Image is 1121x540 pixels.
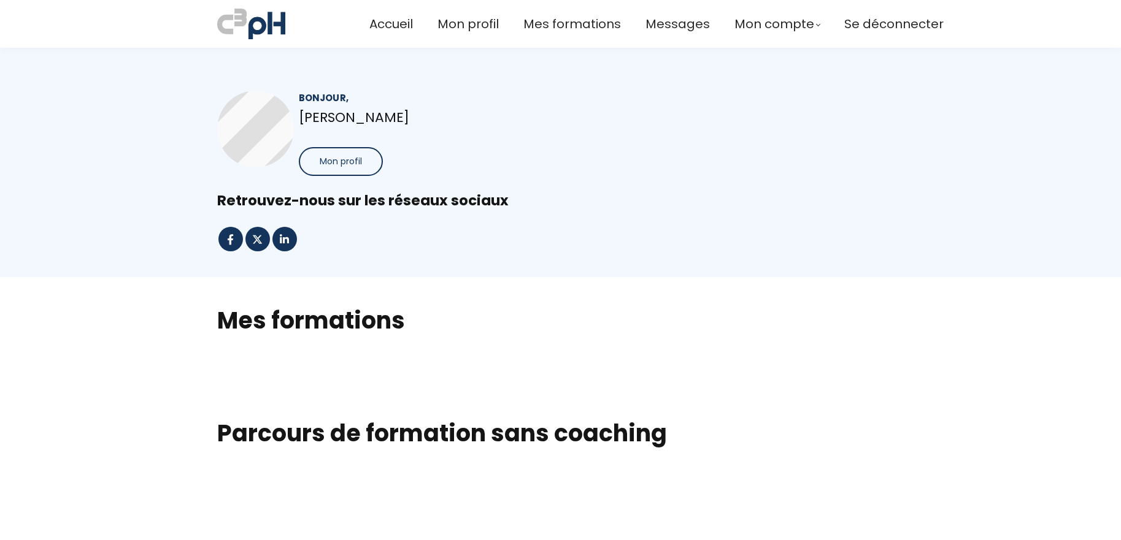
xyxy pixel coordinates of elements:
span: Mon profil [320,155,362,168]
img: a70bc7685e0efc0bd0b04b3506828469.jpeg [217,6,285,42]
a: Accueil [369,14,413,34]
a: Messages [645,14,710,34]
a: Se déconnecter [844,14,944,34]
div: Bonjour, [299,91,539,105]
h1: Parcours de formation sans coaching [217,419,904,448]
a: Mes formations [523,14,621,34]
p: [PERSON_NAME] [299,107,539,128]
button: Mon profil [299,147,383,176]
div: Retrouvez-nous sur les réseaux sociaux [217,191,904,210]
h2: Mes formations [217,305,904,336]
span: Mon compte [734,14,814,34]
a: Mon profil [437,14,499,34]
